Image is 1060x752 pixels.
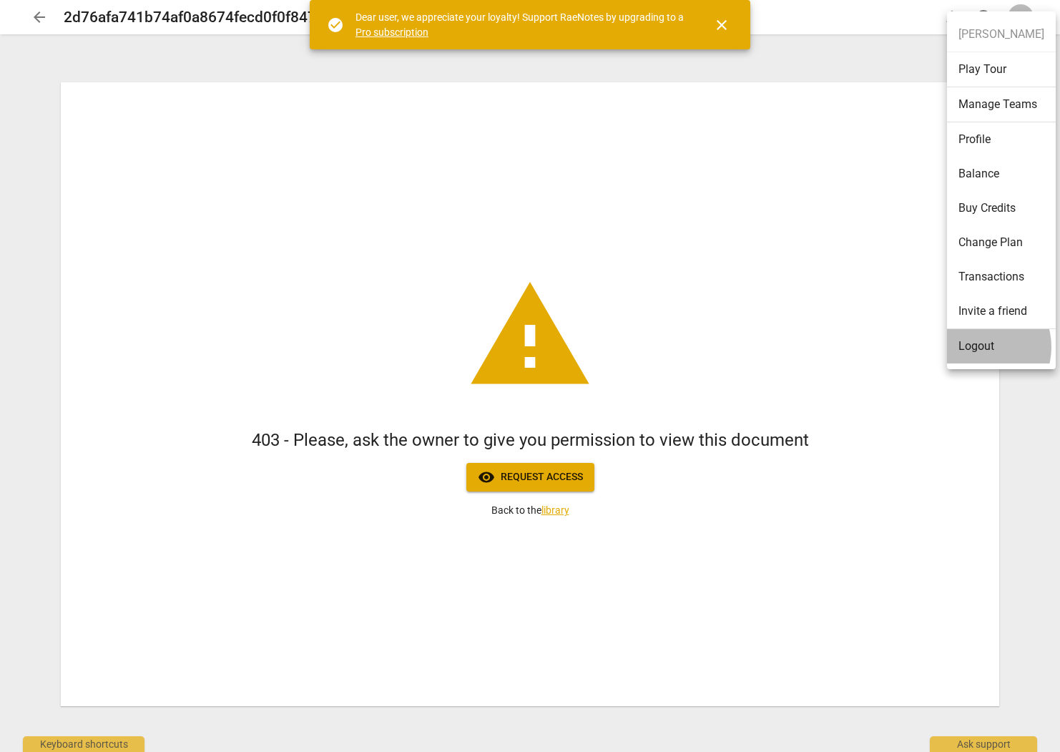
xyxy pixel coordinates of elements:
span: close [713,16,730,34]
span: check_circle [327,16,344,34]
div: Dear user, we appreciate your loyalty! Support RaeNotes by upgrading to a [355,10,687,39]
button: Close [705,8,739,42]
a: Pro subscription [355,26,428,38]
li: Play Tour [947,52,1056,87]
